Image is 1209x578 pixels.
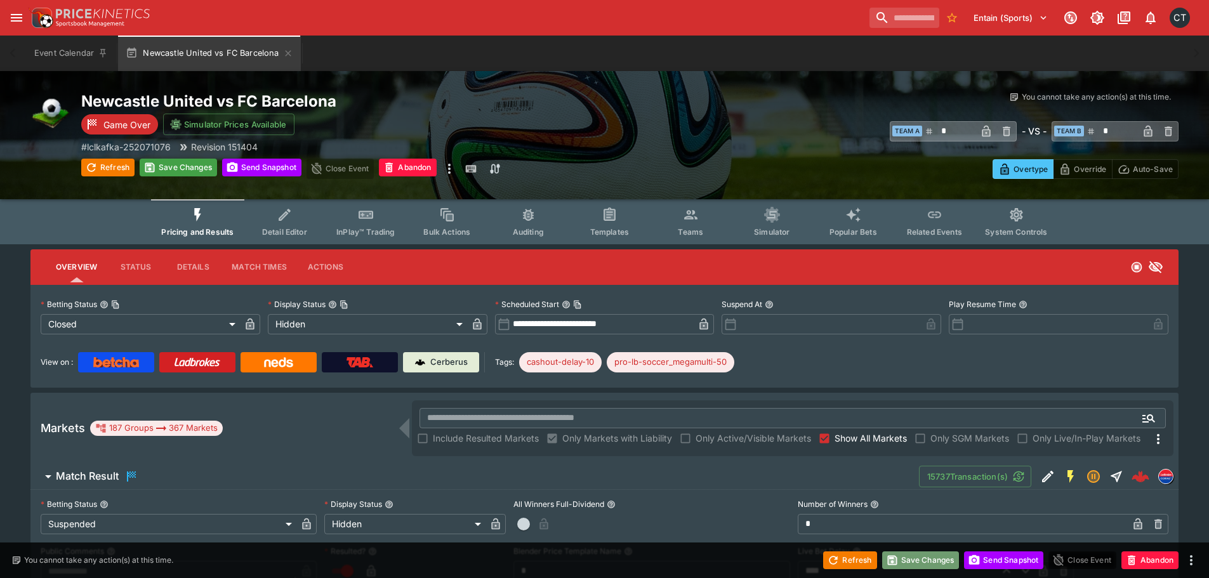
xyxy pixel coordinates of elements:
[919,466,1031,487] button: 15737Transaction(s)
[949,299,1016,310] p: Play Resume Time
[264,357,293,367] img: Neds
[993,159,1179,179] div: Start From
[151,199,1057,244] div: Event type filters
[1151,431,1166,447] svg: More
[1033,431,1140,445] span: Only Live/In-Play Markets
[754,227,789,237] span: Simulator
[1121,551,1179,569] button: Abandon
[222,159,301,176] button: Send Snapshot
[107,252,164,282] button: Status
[423,227,470,237] span: Bulk Actions
[1184,553,1199,568] button: more
[324,514,486,534] div: Hidden
[161,227,234,237] span: Pricing and Results
[41,314,240,334] div: Closed
[1128,464,1153,489] a: 6f4a3f84-fa04-4241-adb9-2ee619a3d0b7
[118,36,300,71] button: Newcastle United vs FC Barcelona
[46,252,107,282] button: Overview
[1137,407,1160,430] button: Open
[678,227,703,237] span: Teams
[495,299,559,310] p: Scheduled Start
[1082,465,1105,488] button: Suspended
[495,352,514,372] label: Tags:
[191,140,258,154] p: Revision 151404
[415,357,425,367] img: Cerberus
[562,431,672,445] span: Only Markets with Liability
[696,431,811,445] span: Only Active/Visible Markets
[607,500,616,509] button: All Winners Full-Dividend
[892,126,922,136] span: Team A
[722,299,762,310] p: Suspend At
[56,21,124,27] img: Sportsbook Management
[328,300,337,309] button: Display StatusCopy To Clipboard
[164,252,221,282] button: Details
[1053,159,1112,179] button: Override
[1059,465,1082,488] button: SGM Enabled
[1158,469,1173,484] div: lclkafka
[985,227,1047,237] span: System Controls
[336,227,395,237] span: InPlay™ Trading
[95,421,218,436] div: 187 Groups 367 Markets
[262,227,307,237] span: Detail Editor
[81,140,171,154] p: Copy To Clipboard
[100,300,109,309] button: Betting StatusCopy To Clipboard
[268,314,467,334] div: Hidden
[111,300,120,309] button: Copy To Clipboard
[964,551,1043,569] button: Send Snapshot
[519,352,602,372] div: Betting Target: cerberus
[27,36,116,71] button: Event Calendar
[41,514,296,534] div: Suspended
[562,300,571,309] button: Scheduled StartCopy To Clipboard
[297,252,354,282] button: Actions
[1139,6,1162,29] button: Notifications
[1121,553,1179,565] span: Mark an event as closed and abandoned.
[56,470,119,483] h6: Match Result
[81,159,135,176] button: Refresh
[1132,468,1149,485] div: 6f4a3f84-fa04-4241-adb9-2ee619a3d0b7
[823,551,876,569] button: Refresh
[163,114,294,135] button: Simulator Prices Available
[81,91,630,111] h2: Copy To Clipboard
[907,227,962,237] span: Related Events
[829,227,877,237] span: Popular Bets
[30,464,919,489] button: Match Result
[882,551,960,569] button: Save Changes
[140,159,217,176] button: Save Changes
[1086,469,1101,484] svg: Suspended
[56,9,150,18] img: PriceKinetics
[1036,465,1059,488] button: Edit Detail
[93,357,139,367] img: Betcha
[442,159,457,179] button: more
[379,161,436,173] span: Mark an event as closed and abandoned.
[1022,91,1171,103] p: You cannot take any action(s) at this time.
[1130,261,1143,273] svg: Closed
[765,300,774,309] button: Suspend At
[1074,162,1106,176] p: Override
[1014,162,1048,176] p: Overtype
[379,159,436,176] button: Abandon
[966,8,1055,28] button: Select Tenant
[1159,470,1173,483] img: lclkafka
[870,500,879,509] button: Number of Winners
[41,299,97,310] p: Betting Status
[385,500,393,509] button: Display Status
[41,352,73,372] label: View on :
[869,8,939,28] input: search
[41,499,97,509] p: Betting Status
[1133,162,1173,176] p: Auto-Save
[41,421,85,435] h5: Markets
[347,357,373,367] img: TabNZ
[942,8,962,28] button: No Bookmarks
[433,431,539,445] span: Include Resulted Markets
[340,300,348,309] button: Copy To Clipboard
[28,5,53,30] img: PriceKinetics Logo
[798,499,868,509] p: Number of Winners
[5,6,28,29] button: open drawer
[430,356,468,369] p: Cerberus
[1132,468,1149,485] img: logo-cerberus--red.svg
[607,352,734,372] div: Betting Target: cerberus
[1166,4,1194,32] button: Cameron Tarver
[403,352,479,372] a: Cerberus
[930,431,1009,445] span: Only SGM Markets
[324,499,382,509] p: Display Status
